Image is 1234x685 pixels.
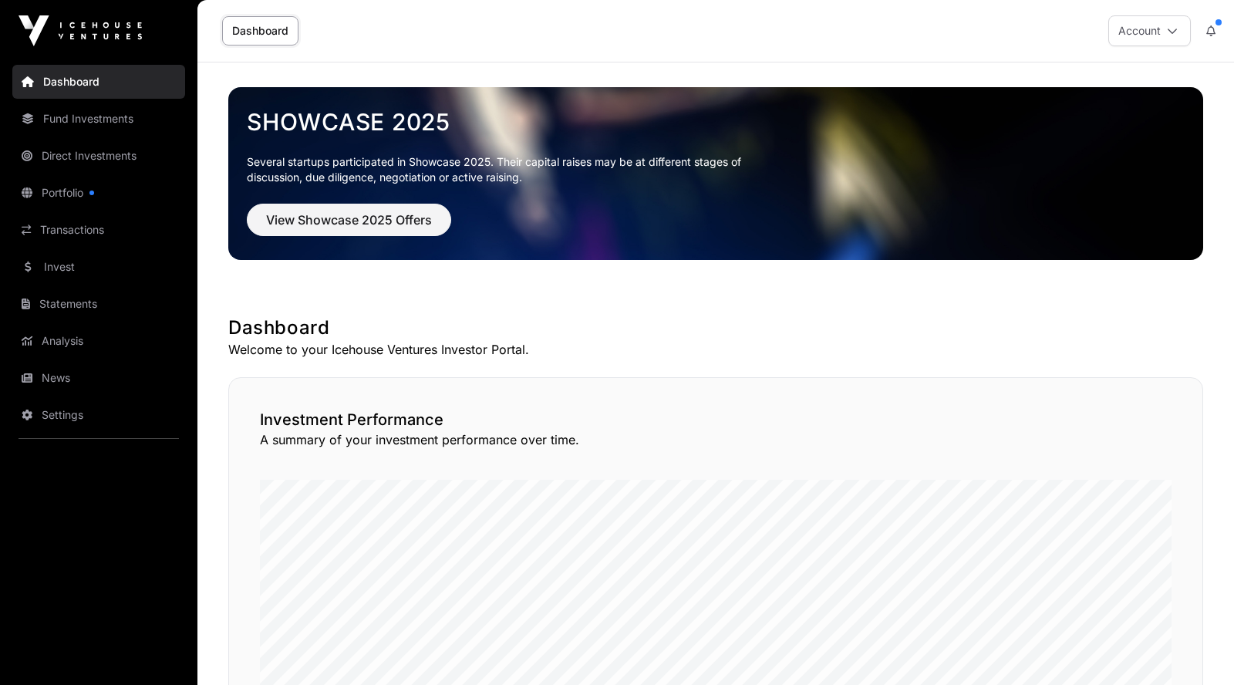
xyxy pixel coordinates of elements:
a: Invest [12,250,185,284]
a: Statements [12,287,185,321]
a: Portfolio [12,176,185,210]
iframe: Chat Widget [1157,611,1234,685]
img: Icehouse Ventures Logo [19,15,142,46]
a: Dashboard [222,16,298,46]
span: View Showcase 2025 Offers [266,211,432,229]
h1: Dashboard [228,316,1203,340]
p: Several startups participated in Showcase 2025. Their capital raises may be at different stages o... [247,154,765,185]
a: Showcase 2025 [247,108,1185,136]
a: Analysis [12,324,185,358]
a: Direct Investments [12,139,185,173]
a: Dashboard [12,65,185,99]
a: Fund Investments [12,102,185,136]
h2: Investment Performance [260,409,1172,430]
p: A summary of your investment performance over time. [260,430,1172,449]
a: Transactions [12,213,185,247]
img: Showcase 2025 [228,87,1203,260]
a: Settings [12,398,185,432]
a: View Showcase 2025 Offers [247,219,451,235]
button: Account [1108,15,1191,46]
a: News [12,361,185,395]
button: View Showcase 2025 Offers [247,204,451,236]
p: Welcome to your Icehouse Ventures Investor Portal. [228,340,1203,359]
